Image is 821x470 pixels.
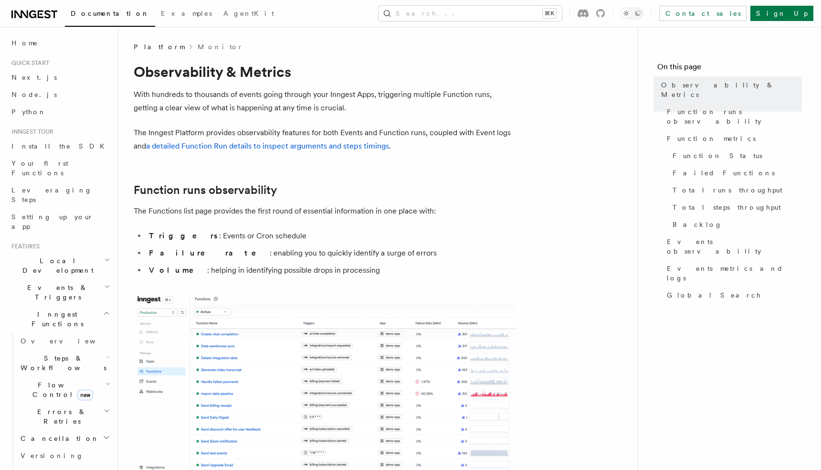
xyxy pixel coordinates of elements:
[8,208,112,235] a: Setting up your app
[146,229,516,243] li: : Events or Cron schedule
[667,290,761,300] span: Global Search
[134,204,516,218] p: The Functions list page provides the first round of essential information in one place with:
[17,350,112,376] button: Steps & Workflows
[218,3,280,26] a: AgentKit
[667,237,802,256] span: Events observability
[659,6,747,21] a: Contact sales
[661,80,802,99] span: Observability & Metrics
[17,434,99,443] span: Cancellation
[198,42,243,52] a: Monitor
[667,264,802,283] span: Events metrics and logs
[8,256,104,275] span: Local Development
[134,63,516,80] h1: Observability & Metrics
[663,233,802,260] a: Events observability
[673,185,782,195] span: Total runs throughput
[11,74,57,81] span: Next.js
[149,231,219,240] strong: Triggers
[673,220,722,229] span: Backlog
[11,91,57,98] span: Node.js
[669,199,802,216] a: Total steps throughput
[65,3,155,27] a: Documentation
[750,6,813,21] a: Sign Up
[663,287,802,304] a: Global Search
[8,69,112,86] a: Next.js
[8,310,103,329] span: Inngest Functions
[17,332,112,350] a: Overview
[663,103,802,130] a: Function runs observability
[77,390,93,400] span: new
[673,168,775,178] span: Failed Functions
[146,246,516,260] li: : enabling you to quickly identify a surge of errors
[667,134,756,143] span: Function metrics
[134,183,277,197] a: Function runs observability
[669,182,802,199] a: Total runs throughput
[17,403,112,430] button: Errors & Retries
[146,141,389,150] a: a detailed Function Run details to inspect arguments and steps timings
[8,252,112,279] button: Local Development
[21,337,119,345] span: Overview
[673,203,781,212] span: Total steps throughput
[11,142,110,150] span: Install the SDK
[155,3,218,26] a: Examples
[8,59,49,67] span: Quick start
[8,279,112,306] button: Events & Triggers
[11,213,94,230] span: Setting up your app
[21,452,84,459] span: Versioning
[8,306,112,332] button: Inngest Functions
[134,126,516,153] p: The Inngest Platform provides observability features for both Events and Function runs, coupled w...
[621,8,643,19] button: Toggle dark mode
[134,88,516,115] p: With hundreds to thousands of events going through your Inngest Apps, triggering multiple Functio...
[669,147,802,164] a: Function Status
[146,264,516,277] li: : helping in identifying possible drops in processing
[379,6,562,21] button: Search...⌘K
[657,61,802,76] h4: On this page
[669,164,802,182] a: Failed Functions
[11,108,46,116] span: Python
[17,430,112,447] button: Cancellation
[11,160,68,177] span: Your first Functions
[11,38,38,48] span: Home
[8,34,112,52] a: Home
[657,76,802,103] a: Observability & Metrics
[667,107,802,126] span: Function runs observability
[543,9,556,18] kbd: ⌘K
[161,10,212,17] span: Examples
[17,407,104,426] span: Errors & Retries
[8,138,112,155] a: Install the SDK
[8,182,112,208] a: Leveraging Steps
[8,283,104,302] span: Events & Triggers
[149,266,207,275] strong: Volume
[11,186,92,203] span: Leveraging Steps
[149,248,270,257] strong: Failure rate
[8,86,112,103] a: Node.js
[8,243,40,250] span: Features
[223,10,274,17] span: AgentKit
[17,380,105,399] span: Flow Control
[669,216,802,233] a: Backlog
[8,155,112,182] a: Your first Functions
[673,151,762,160] span: Function Status
[8,128,53,136] span: Inngest tour
[71,10,149,17] span: Documentation
[8,103,112,120] a: Python
[17,447,112,464] a: Versioning
[663,130,802,147] a: Function metrics
[17,376,112,403] button: Flow Controlnew
[134,42,184,52] span: Platform
[663,260,802,287] a: Events metrics and logs
[17,353,106,373] span: Steps & Workflows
